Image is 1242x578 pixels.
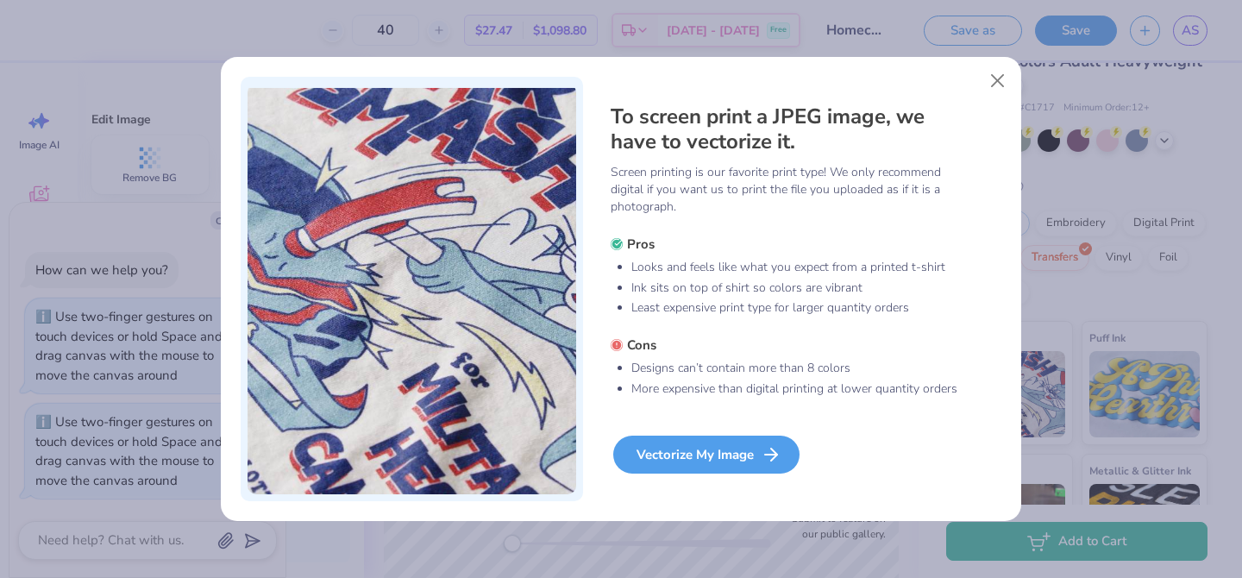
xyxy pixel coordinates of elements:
[631,280,959,297] li: Ink sits on top of shirt so colors are vibrant
[982,65,1014,97] button: Close
[611,164,959,216] p: Screen printing is our favorite print type! We only recommend digital if you want us to print the...
[611,236,959,253] h5: Pros
[631,259,959,276] li: Looks and feels like what you expect from a printed t-shirt
[631,299,959,317] li: Least expensive print type for larger quantity orders
[613,436,800,474] div: Vectorize My Image
[631,380,959,398] li: More expensive than digital printing at lower quantity orders
[631,360,959,377] li: Designs can’t contain more than 8 colors
[611,336,959,354] h5: Cons
[611,104,959,155] h4: To screen print a JPEG image, we have to vectorize it.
